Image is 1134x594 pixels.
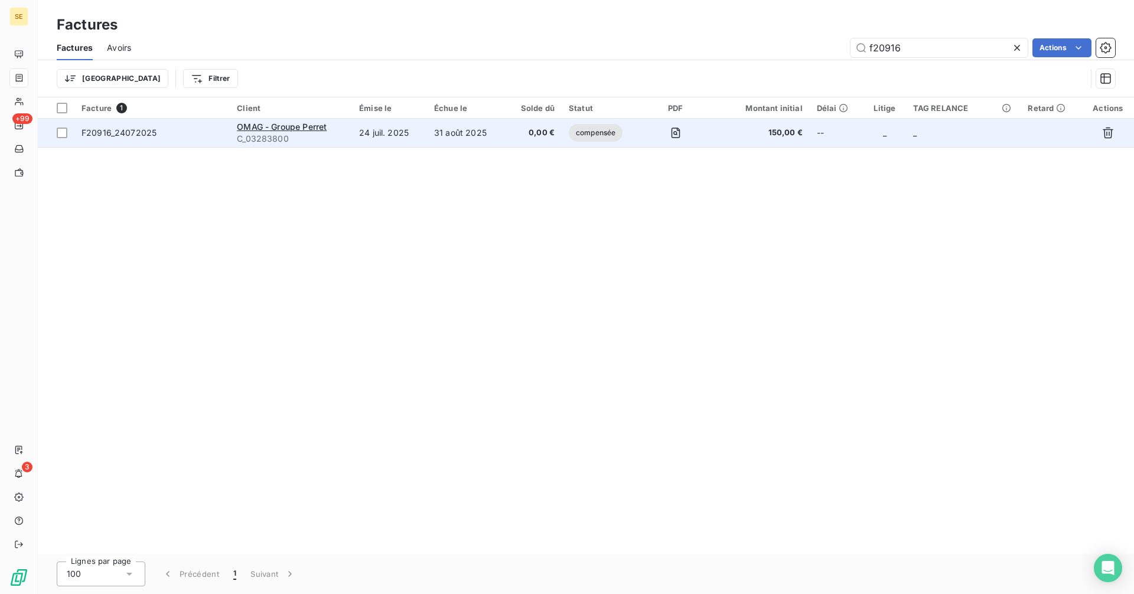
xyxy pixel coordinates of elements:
[9,568,28,587] img: Logo LeanPay
[9,7,28,26] div: SE
[871,103,899,113] div: Litige
[817,103,856,113] div: Délai
[237,122,327,132] span: OMAG - Groupe Perret
[649,103,703,113] div: PDF
[233,568,236,580] span: 1
[155,562,226,586] button: Précédent
[82,103,112,113] span: Facture
[1028,103,1074,113] div: Retard
[57,14,118,35] h3: Factures
[67,568,81,580] span: 100
[427,119,506,147] td: 31 août 2025
[57,69,168,88] button: [GEOGRAPHIC_DATA]
[850,38,1028,57] input: Rechercher
[183,69,237,88] button: Filtrer
[569,103,635,113] div: Statut
[913,103,1014,113] div: TAG RELANCE
[513,103,555,113] div: Solde dû
[9,116,28,135] a: +99
[1032,38,1091,57] button: Actions
[913,128,917,138] span: _
[22,462,32,472] span: 3
[57,42,93,54] span: Factures
[716,103,803,113] div: Montant initial
[883,128,887,138] span: _
[237,133,345,145] span: C_03283800
[569,124,623,142] span: compensée
[1094,554,1122,582] div: Open Intercom Messenger
[226,562,243,586] button: 1
[243,562,303,586] button: Suivant
[359,103,420,113] div: Émise le
[107,42,131,54] span: Avoirs
[237,103,345,113] div: Client
[434,103,498,113] div: Échue le
[116,103,127,113] span: 1
[716,127,803,139] span: 150,00 €
[352,119,427,147] td: 24 juil. 2025
[82,128,157,138] span: F20916_24072025
[810,119,863,147] td: --
[513,127,555,139] span: 0,00 €
[12,113,32,124] span: +99
[1089,103,1127,113] div: Actions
